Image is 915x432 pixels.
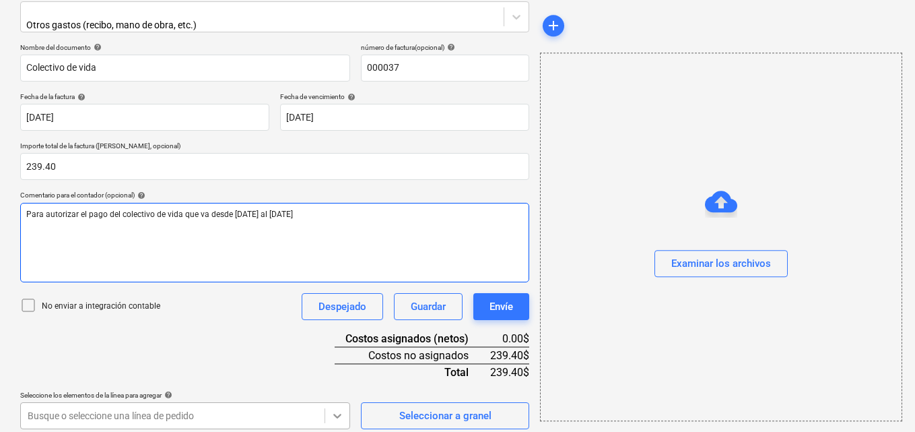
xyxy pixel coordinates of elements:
[20,104,269,131] input: Fecha de factura no especificada
[135,191,145,199] span: help
[42,301,160,312] p: No enviar a integración contable
[490,364,529,380] div: 239.40$
[335,364,490,380] div: Total
[654,251,788,278] button: Examinar los archivos
[280,104,529,131] input: Fecha de vencimiento no especificada
[20,142,529,153] p: Importe total de la factura ([PERSON_NAME], opcional)
[20,43,350,52] div: Nombre del documento
[20,92,269,101] div: Fecha de la factura
[302,293,383,320] button: Despejado
[394,293,463,320] button: Guardar
[162,391,172,399] span: help
[318,298,366,315] div: Despejado
[848,367,915,432] div: Widget de chat
[361,43,529,52] div: número de factura (opcional)
[20,391,350,400] div: Seleccione los elementos de la línea para agregar
[26,20,347,30] div: Otros gastos (recibo, mano de obra, etc.)
[20,191,529,199] div: Comentario para el contador (opcional)
[20,55,350,82] input: Nombre del documento
[26,210,293,219] span: Para autorizar el pago del colectivo de vida que va desde [DATE] al [DATE]
[361,402,529,429] button: Seleccionar a granel
[671,255,771,273] div: Examinar los archivos
[540,53,902,421] div: Examinar los archivos
[490,331,529,347] div: 0.00$
[75,93,86,101] span: help
[335,331,490,347] div: Costos asignados (netos)
[91,43,102,51] span: help
[361,55,529,82] input: número de factura
[345,93,355,101] span: help
[335,347,490,364] div: Costos no asignados
[489,298,513,315] div: Envíe
[280,92,529,101] div: Fecha de vencimiento
[399,407,492,425] div: Seleccionar a granel
[848,367,915,432] iframe: Chat Widget
[545,18,562,34] span: add
[20,153,529,180] input: Importe total de la factura (coste neto, opcional)
[411,298,446,315] div: Guardar
[473,293,529,320] button: Envíe
[444,43,455,51] span: help
[490,347,529,364] div: 239.40$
